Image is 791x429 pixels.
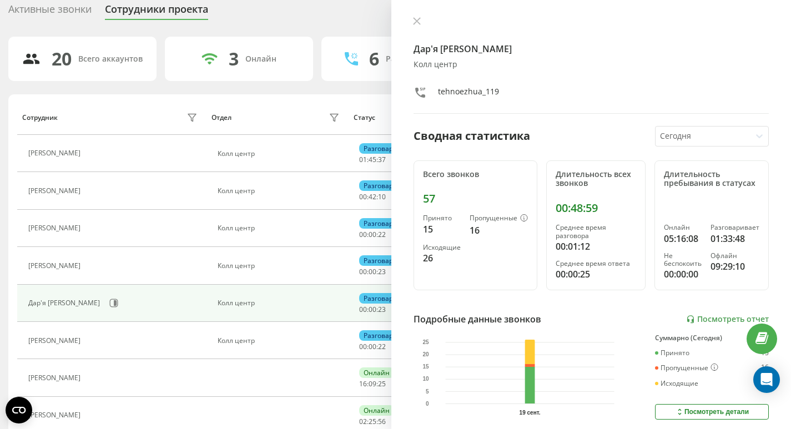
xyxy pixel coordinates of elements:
span: 45 [369,155,376,164]
div: 57 [423,192,528,205]
div: Дар'я [PERSON_NAME] [28,299,103,307]
div: Сотрудники проекта [105,3,208,21]
div: Колл центр [218,262,342,270]
div: 00:00:25 [556,268,636,281]
span: 23 [378,267,386,276]
span: 00 [359,342,367,351]
span: 37 [378,155,386,164]
div: 26 [423,251,461,265]
span: 00 [359,267,367,276]
div: : : [359,231,386,239]
div: : : [359,380,386,388]
span: 25 [369,417,376,426]
a: Посмотреть отчет [686,315,769,324]
div: Посмотреть детали [675,407,749,416]
div: Среднее время ответа [556,260,636,268]
div: tehnoezhua_119 [438,86,499,102]
div: Всего звонков [423,170,528,179]
span: 16 [359,379,367,388]
div: Исходящие [423,244,461,251]
div: Разговаривает [359,293,417,304]
div: 01:33:48 [711,232,759,245]
div: : : [359,156,386,164]
span: 00 [369,305,376,314]
div: : : [359,418,386,426]
span: 10 [378,192,386,201]
text: 15 [422,364,429,370]
div: 15 [761,349,769,357]
span: 00 [359,305,367,314]
div: 05:16:08 [664,232,702,245]
div: Разговаривают [386,54,446,64]
span: 22 [378,230,386,239]
div: Колл центр [218,150,342,158]
div: 00:48:59 [556,201,636,215]
span: 02 [359,417,367,426]
div: [PERSON_NAME] [28,149,83,157]
div: [PERSON_NAME] [28,262,83,270]
div: Отдел [211,114,231,122]
div: 15 [423,223,461,236]
span: 56 [378,417,386,426]
div: [PERSON_NAME] [28,374,83,382]
span: 22 [378,342,386,351]
div: Суммарно (Сегодня) [655,334,769,342]
div: Сводная статистика [414,128,530,144]
div: Разговаривает [359,330,417,341]
div: Всего аккаунтов [78,54,143,64]
div: Подробные данные звонков [414,312,541,326]
div: Колл центр [218,299,342,307]
span: 01 [359,155,367,164]
div: Разговаривает [359,218,417,229]
div: : : [359,193,386,201]
div: Офлайн [711,252,759,260]
span: 00 [359,192,367,201]
div: : : [359,343,386,351]
button: Open CMP widget [6,397,32,423]
div: Разговаривает [359,180,417,191]
button: Посмотреть детали [655,404,769,420]
div: Онлайн [359,405,394,416]
span: 42 [369,192,376,201]
div: 00:00:00 [664,268,702,281]
div: Среднее время разговора [556,224,636,240]
div: 20 [52,48,72,69]
div: [PERSON_NAME] [28,337,83,345]
span: 00 [359,230,367,239]
div: 00:01:12 [556,240,636,253]
text: 19 сент. [520,410,541,416]
div: Принято [423,214,461,222]
text: 5 [426,388,429,395]
text: 10 [422,376,429,382]
span: 00 [369,342,376,351]
div: Пропущенные [655,364,718,372]
div: [PERSON_NAME] [28,224,83,232]
span: 23 [378,305,386,314]
span: 25 [378,379,386,388]
div: : : [359,268,386,276]
div: Колл центр [218,337,342,345]
div: Активные звонки [8,3,92,21]
div: 16 [761,364,769,372]
div: Сотрудник [22,114,58,122]
div: Длительность пребывания в статусах [664,170,759,189]
div: Принято [655,349,689,357]
div: Open Intercom Messenger [753,366,780,393]
span: 00 [369,230,376,239]
div: Разговаривает [359,255,417,266]
span: 09 [369,379,376,388]
div: 16 [470,224,528,237]
div: Онлайн [245,54,276,64]
div: : : [359,306,386,314]
div: Колл центр [414,60,769,69]
div: Исходящие [655,380,698,387]
div: Не беспокоить [664,252,702,268]
div: Онлайн [359,367,394,378]
div: Онлайн [664,224,702,231]
div: 09:29:10 [711,260,759,273]
div: [PERSON_NAME] [28,187,83,195]
text: 0 [426,401,429,407]
h4: Дар'я [PERSON_NAME] [414,42,769,55]
div: Разговаривает [711,224,759,231]
div: Статус [354,114,375,122]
